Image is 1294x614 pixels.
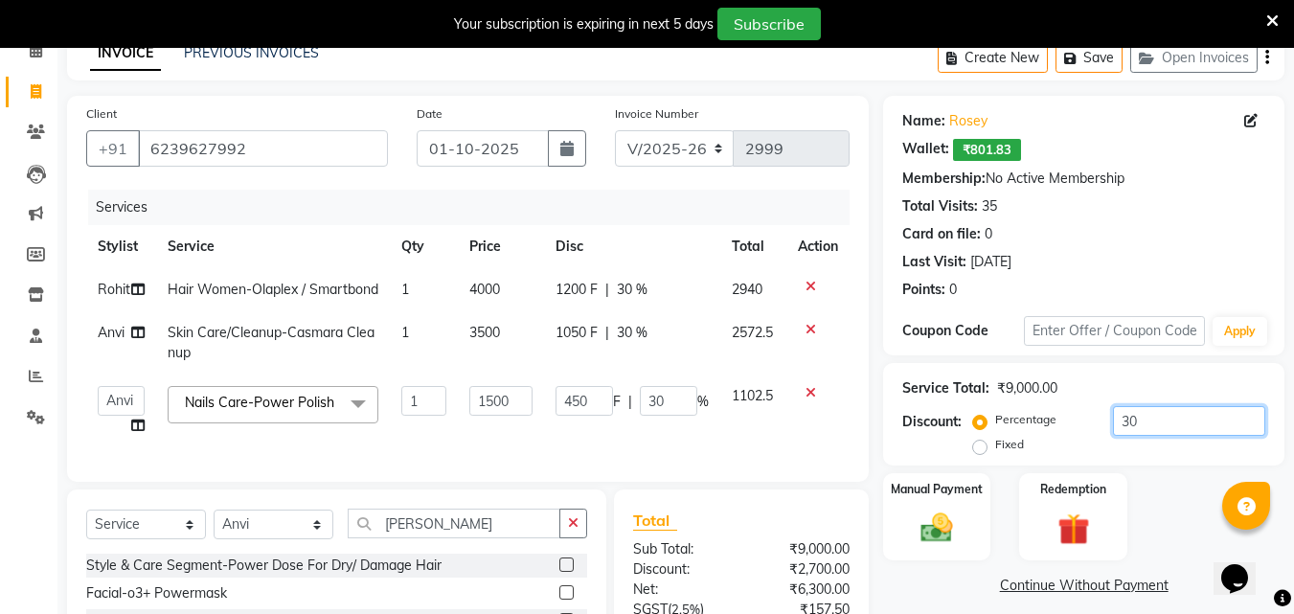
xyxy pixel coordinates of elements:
[995,411,1056,428] label: Percentage
[1024,316,1205,346] input: Enter Offer / Coupon Code
[88,190,864,225] div: Services
[741,539,864,559] div: ₹9,000.00
[86,105,117,123] label: Client
[902,196,978,216] div: Total Visits:
[469,281,500,298] span: 4000
[86,556,442,576] div: Style & Care Segment-Power Dose For Dry/ Damage Hair
[605,280,609,300] span: |
[617,323,647,343] span: 30 %
[348,509,560,538] input: Search or Scan
[168,281,378,298] span: Hair Women-Olaplex / Smartbond
[902,378,989,398] div: Service Total:
[156,225,390,268] th: Service
[985,224,992,244] div: 0
[891,481,983,498] label: Manual Payment
[628,392,632,412] span: |
[902,280,945,300] div: Points:
[902,169,1265,189] div: No Active Membership
[982,196,997,216] div: 35
[911,510,963,546] img: _cash.svg
[168,324,375,361] span: Skin Care/Cleanup-Casmara Cleanup
[605,323,609,343] span: |
[184,44,319,61] a: PREVIOUS INVOICES
[556,323,598,343] span: 1050 F
[995,436,1024,453] label: Fixed
[786,225,850,268] th: Action
[615,105,698,123] label: Invoice Number
[469,324,500,341] span: 3500
[417,105,443,123] label: Date
[938,43,1048,73] button: Create New
[902,252,966,272] div: Last Visit:
[544,225,720,268] th: Disc
[185,394,334,411] span: Nails Care-Power Polish
[454,14,714,34] div: Your subscription is expiring in next 5 days
[902,224,981,244] div: Card on file:
[617,280,647,300] span: 30 %
[401,324,409,341] span: 1
[390,225,458,268] th: Qty
[902,169,986,189] div: Membership:
[86,130,140,167] button: +91
[1130,43,1258,73] button: Open Invoices
[98,281,130,298] span: Rohit
[1048,510,1100,549] img: _gift.svg
[717,8,821,40] button: Subscribe
[902,321,1023,341] div: Coupon Code
[741,580,864,600] div: ₹6,300.00
[556,280,598,300] span: 1200 F
[619,539,741,559] div: Sub Total:
[902,412,962,432] div: Discount:
[953,139,1021,161] span: ₹801.83
[633,511,677,531] span: Total
[720,225,786,268] th: Total
[458,225,544,268] th: Price
[732,281,762,298] span: 2940
[86,583,227,603] div: Facial-o3+ Powermask
[949,111,988,131] a: Rosey
[902,111,945,131] div: Name:
[1214,537,1275,595] iframe: chat widget
[887,576,1281,596] a: Continue Without Payment
[741,559,864,580] div: ₹2,700.00
[90,36,161,71] a: INVOICE
[970,252,1011,272] div: [DATE]
[732,387,773,404] span: 1102.5
[619,580,741,600] div: Net:
[732,324,773,341] span: 2572.5
[1040,481,1106,498] label: Redemption
[613,392,621,412] span: F
[902,139,949,161] div: Wallet:
[949,280,957,300] div: 0
[401,281,409,298] span: 1
[697,392,709,412] span: %
[98,324,125,341] span: Anvi
[138,130,388,167] input: Search by Name/Mobile/Email/Code
[619,559,741,580] div: Discount:
[997,378,1057,398] div: ₹9,000.00
[334,394,343,411] a: x
[1213,317,1267,346] button: Apply
[86,225,156,268] th: Stylist
[1056,43,1123,73] button: Save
